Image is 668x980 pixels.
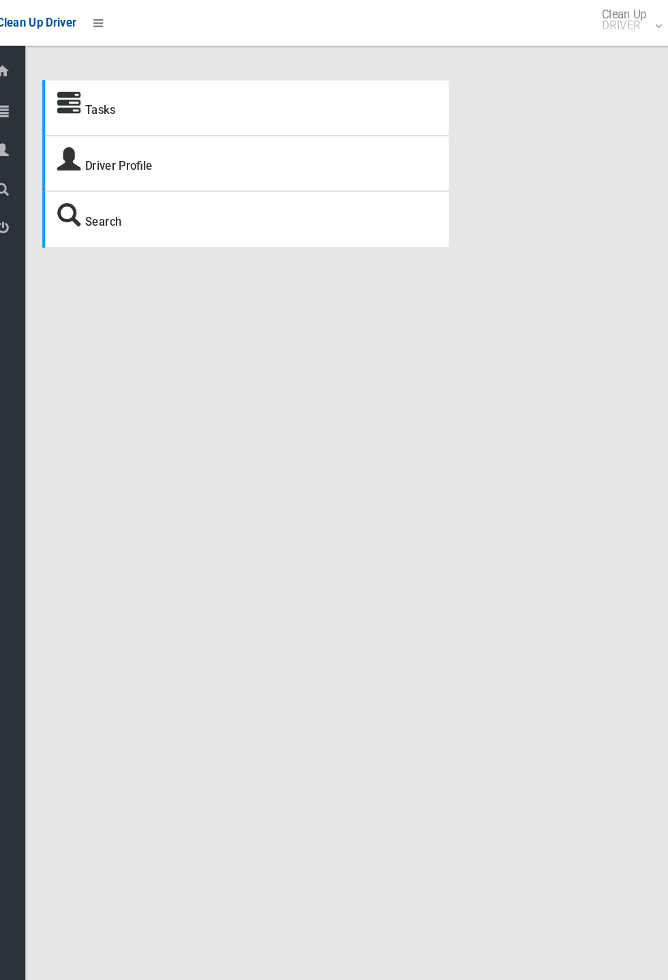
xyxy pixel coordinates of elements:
a: Clean Up Driver [16,12,93,32]
a: Driver Profile [101,152,165,165]
span: Clean Up [588,9,651,29]
small: DRIVER [594,19,637,29]
a: Tasks [101,99,130,112]
span: Clean Up Driver [16,15,93,28]
a: Search [101,205,136,218]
